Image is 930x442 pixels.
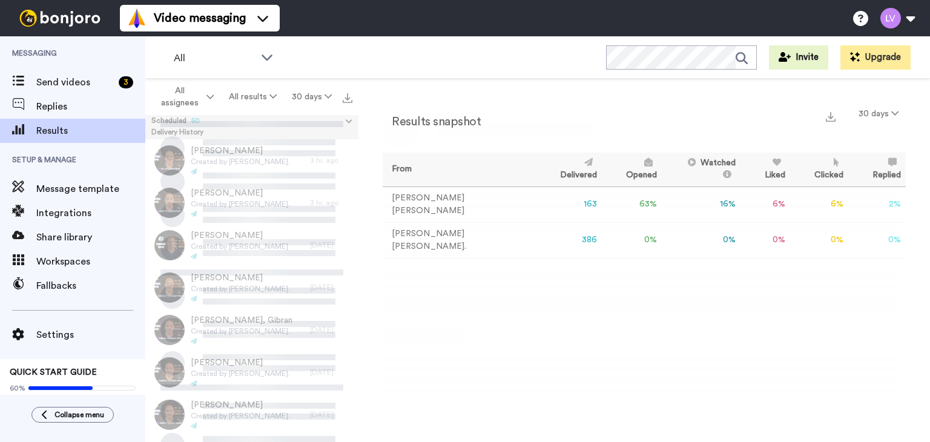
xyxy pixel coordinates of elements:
span: Collapse menu [54,410,104,420]
img: export.svg [826,112,836,122]
span: All [174,51,255,65]
td: 6 % [790,186,848,222]
button: Invite [769,45,828,70]
span: [PERSON_NAME] [191,229,288,242]
img: becd63cb-a028-4b3c-a080-54601069023d-thumb.jpg [154,230,185,260]
span: Message template [36,182,145,196]
td: 2 % [848,186,906,222]
div: [DATE] [310,240,352,250]
div: 3 [119,76,133,88]
a: [PERSON_NAME]Created by [PERSON_NAME].[DATE] [145,266,358,309]
td: [PERSON_NAME] [PERSON_NAME] [383,186,536,222]
span: 60% [10,383,25,393]
span: Created by [PERSON_NAME]. [191,326,292,336]
span: Share library [36,230,145,245]
a: [PERSON_NAME]Created by [PERSON_NAME].3 hr. ago [145,139,358,182]
button: 30 days [851,103,906,125]
img: vm-color.svg [127,8,147,28]
img: af3cc9a7-1d45-4405-9b30-7d914e1494d7-thumb.jpg [154,357,185,388]
img: ae765b0a-0867-4682-ab18-f26a39a2c969-thumb.jpg [154,272,185,303]
th: Opened [602,153,662,186]
td: 163 [536,186,602,222]
span: Created by [PERSON_NAME]. [191,369,290,378]
button: All results [222,86,285,108]
span: [PERSON_NAME], Gibran [191,314,292,326]
img: bj-logo-header-white.svg [15,10,105,27]
button: All assignees [148,80,222,114]
div: [DATE] [310,368,352,377]
th: From [383,153,536,186]
div: [DATE] [310,283,352,292]
th: Liked [740,153,790,186]
div: [DATE] [310,325,352,335]
span: Scheduled [151,117,200,124]
span: Created by [PERSON_NAME]. [191,411,290,421]
button: Collapse menu [31,407,114,423]
td: [PERSON_NAME] [PERSON_NAME]. [383,222,536,258]
div: [DATE] [310,410,352,420]
img: 810acab4-e702-4bfe-800e-fa7aafdfb0cd-thumb.jpg [154,315,185,345]
th: Watched [662,153,741,186]
span: Settings [36,328,145,342]
a: [PERSON_NAME]Created by [PERSON_NAME].[DATE] [145,351,358,394]
th: Replied [848,153,906,186]
span: Workspaces [36,254,145,269]
button: Export a summary of each team member’s results that match this filter now. [822,107,839,125]
div: 3 hr. ago [310,198,352,208]
span: Created by [PERSON_NAME] [191,242,288,251]
td: 0 % [848,222,906,258]
span: [PERSON_NAME] [191,272,290,284]
button: Upgrade [840,45,911,70]
span: Send videos [36,75,114,90]
img: export.svg [343,93,352,103]
td: 0 % [602,222,662,258]
td: 0 % [790,222,848,258]
span: [PERSON_NAME] [191,357,290,369]
button: 30 days [284,86,339,108]
div: Delivery History [145,127,358,139]
div: 3 hr. ago [310,156,352,165]
span: [PERSON_NAME] [191,187,290,199]
th: Delivered [536,153,602,186]
img: fb0ca439-0b65-4df5-9f06-e96f8648a652-thumb.jpg [154,145,185,176]
span: 50 [186,117,200,124]
img: 8c28ade6-33c5-4553-a73f-e397b55c71f3-thumb.jpg [154,400,185,430]
td: 16 % [662,186,741,222]
a: [PERSON_NAME], GibranCreated by [PERSON_NAME].[DATE] [145,309,358,351]
a: [PERSON_NAME]Created by [PERSON_NAME].3 hr. ago [145,182,358,224]
td: 63 % [602,186,662,222]
td: 6 % [740,186,790,222]
td: 0 % [740,222,790,258]
span: QUICK START GUIDE [10,368,97,377]
button: Scheduled50 [151,115,358,128]
span: [PERSON_NAME] [191,145,290,157]
span: Created by [PERSON_NAME]. [191,199,290,209]
span: Integrations [36,206,145,220]
h2: Results snapshot [383,115,481,128]
span: Fallbacks [36,279,145,293]
span: Replies [36,99,145,114]
span: Created by [PERSON_NAME]. [191,157,290,167]
a: [PERSON_NAME]Created by [PERSON_NAME][DATE] [145,224,358,266]
a: [PERSON_NAME]Created by [PERSON_NAME].[DATE] [145,394,358,436]
span: [PERSON_NAME] [191,399,290,411]
td: 386 [536,222,602,258]
th: Clicked [790,153,848,186]
span: Video messaging [154,10,246,27]
span: Created by [PERSON_NAME]. [191,284,290,294]
td: 0 % [662,222,741,258]
span: Results [36,124,145,138]
img: dbd1e4c9-e601-4f45-bd3d-6fc85b71c04a-thumb.jpg [154,188,185,218]
span: All assignees [155,85,204,109]
button: Export all results that match these filters now. [339,88,356,106]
